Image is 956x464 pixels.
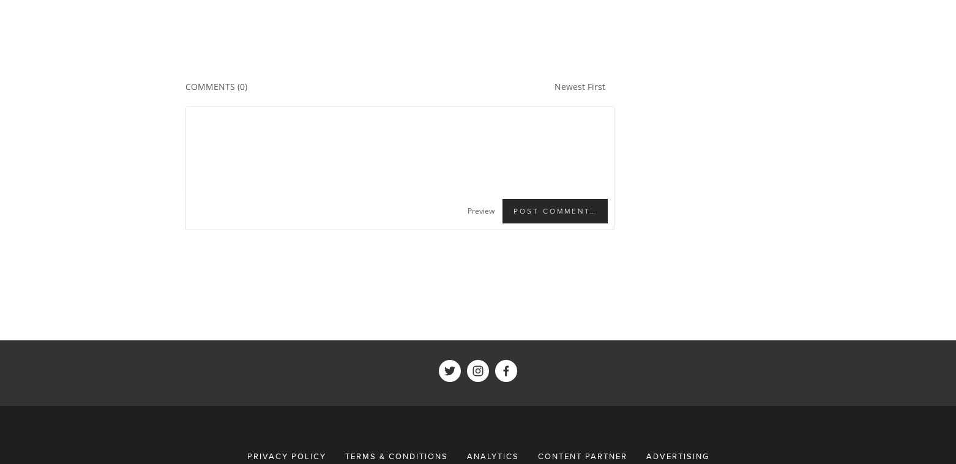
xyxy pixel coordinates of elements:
a: ShelfTrend [467,360,489,382]
a: ShelfTrend [495,360,517,382]
a: jewelry marketplace analysis [229,5,347,17]
a: mens necklace sales data [204,16,308,28]
span: Terms & Conditions [345,451,448,462]
a: mens ring market size [185,5,422,28]
span: Content Partner [538,451,627,462]
span: Privacy Policy [247,451,326,462]
span: Post Comment… [502,199,608,223]
span: Preview [468,206,495,216]
div: Share [238,37,272,48]
span: Advertising [646,451,709,462]
a: ShelfTrend [439,360,461,382]
span: Comments (0) [185,81,247,92]
span: 0 Likes [185,36,225,48]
